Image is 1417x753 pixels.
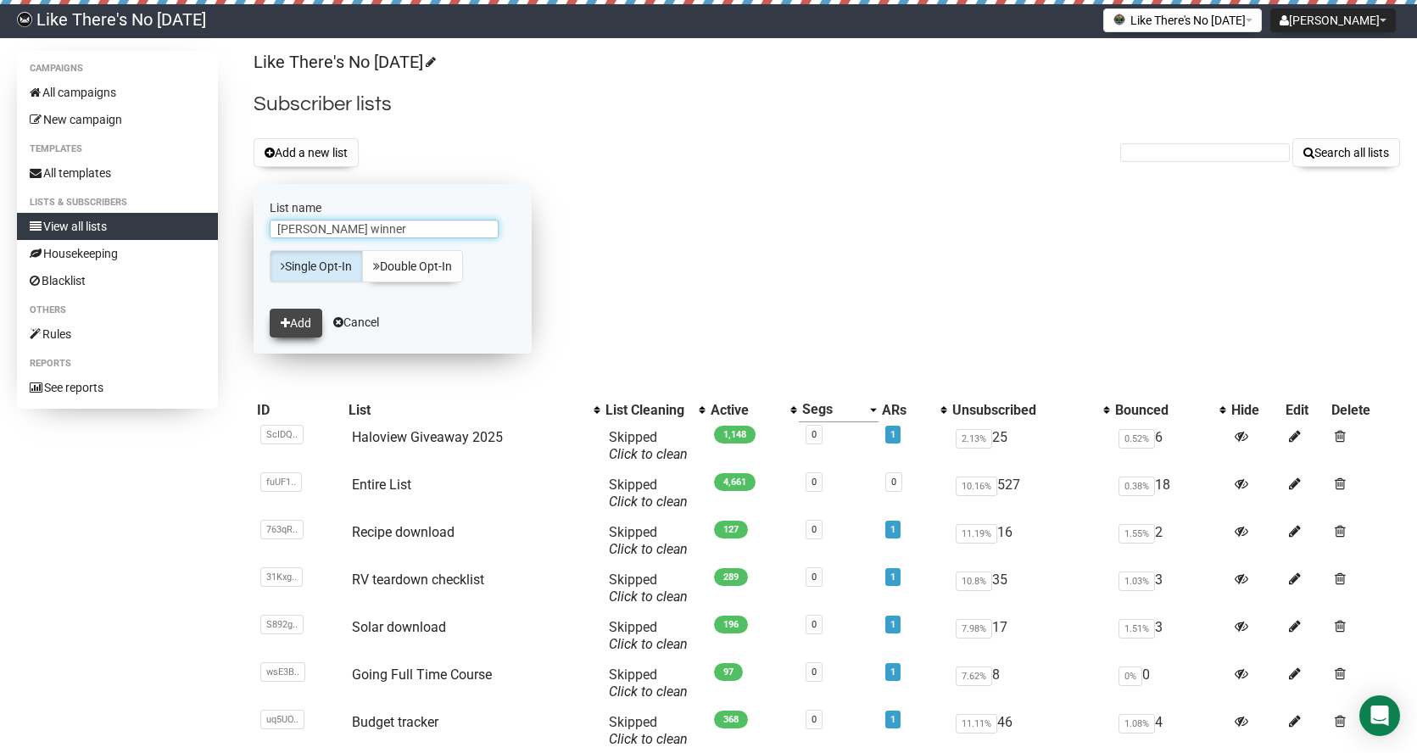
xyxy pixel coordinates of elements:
a: Housekeeping [17,240,218,267]
div: Hide [1231,402,1279,419]
th: Active: No sort applied, activate to apply an ascending sort [707,398,799,422]
a: Recipe download [352,524,455,540]
img: 3bb7e7a1549464c9148d539ecd0c5592 [17,12,32,27]
h2: Subscriber lists [254,89,1400,120]
li: Lists & subscribers [17,192,218,213]
a: 1 [890,619,895,630]
td: 18 [1112,470,1227,517]
span: 1.55% [1119,524,1155,544]
span: S892g.. [260,615,304,634]
span: 1.08% [1119,714,1155,733]
li: Others [17,300,218,321]
a: Single Opt-In [270,250,363,282]
a: 1 [890,667,895,678]
th: List: No sort applied, activate to apply an ascending sort [345,398,603,422]
a: All campaigns [17,79,218,106]
td: 17 [949,612,1112,660]
li: Templates [17,139,218,159]
div: Edit [1286,402,1325,419]
th: Unsubscribed: No sort applied, activate to apply an ascending sort [949,398,1112,422]
button: Add a new list [254,138,359,167]
a: 1 [890,524,895,535]
span: 7.62% [956,667,992,686]
td: 3 [1112,612,1227,660]
th: Delete: No sort applied, sorting is disabled [1328,398,1400,422]
a: 1 [890,429,895,440]
td: 0 [1112,660,1227,707]
th: Segs: Descending sort applied, activate to remove the sort [799,398,879,422]
td: 2 [1112,517,1227,565]
span: 2.13% [956,429,992,449]
span: Skipped [609,572,688,605]
td: 6 [1112,422,1227,470]
span: Skipped [609,714,688,747]
span: 289 [714,568,748,586]
a: View all lists [17,213,218,240]
a: Budget tracker [352,714,438,730]
a: Click to clean [609,541,688,557]
a: Like There's No [DATE] [254,52,433,72]
td: 16 [949,517,1112,565]
li: Campaigns [17,59,218,79]
div: Delete [1331,402,1397,419]
a: Cancel [333,315,379,329]
span: 0.52% [1119,429,1155,449]
span: 10.16% [956,477,997,496]
span: 0% [1119,667,1142,686]
td: 3 [1112,565,1227,612]
span: 31Kxg.. [260,567,303,587]
a: Click to clean [609,636,688,652]
th: Edit: No sort applied, sorting is disabled [1282,398,1329,422]
a: Rules [17,321,218,348]
span: Skipped [609,667,688,700]
a: 0 [812,572,817,583]
div: Segs [802,401,862,418]
span: 11.19% [956,524,997,544]
span: 1,148 [714,426,756,443]
td: 8 [949,660,1112,707]
span: 11.11% [956,714,997,733]
th: ID: No sort applied, sorting is disabled [254,398,345,422]
div: List [349,402,586,419]
th: Bounced: No sort applied, activate to apply an ascending sort [1112,398,1227,422]
a: Going Full Time Course [352,667,492,683]
a: New campaign [17,106,218,133]
a: Click to clean [609,683,688,700]
span: Skipped [609,524,688,557]
a: 1 [890,572,895,583]
a: 0 [812,477,817,488]
span: Skipped [609,477,688,510]
th: List Cleaning: No sort applied, activate to apply an ascending sort [602,398,707,422]
span: 127 [714,521,748,538]
td: 25 [949,422,1112,470]
a: 1 [890,714,895,725]
span: 1.51% [1119,619,1155,639]
a: 0 [812,714,817,725]
a: Haloview Giveaway 2025 [352,429,503,445]
button: Search all lists [1292,138,1400,167]
span: 196 [714,616,748,633]
a: 0 [812,667,817,678]
span: 97 [714,663,743,681]
th: Hide: No sort applied, sorting is disabled [1228,398,1282,422]
td: 527 [949,470,1112,517]
span: 763qR.. [260,520,304,539]
a: Solar download [352,619,446,635]
div: ARs [882,402,932,419]
span: fuUF1.. [260,472,302,492]
a: Click to clean [609,588,688,605]
a: RV teardown checklist [352,572,484,588]
a: 0 [812,619,817,630]
a: 0 [891,477,896,488]
button: Like There's No [DATE] [1103,8,1262,32]
a: Entire List [352,477,411,493]
div: Bounced [1115,402,1210,419]
a: Double Opt-In [362,250,463,282]
span: 7.98% [956,619,992,639]
span: 1.03% [1119,572,1155,591]
span: 368 [714,711,748,728]
div: Active [711,402,782,419]
button: Add [270,309,322,337]
div: Open Intercom Messenger [1359,695,1400,736]
input: The name of your new list [270,220,499,238]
